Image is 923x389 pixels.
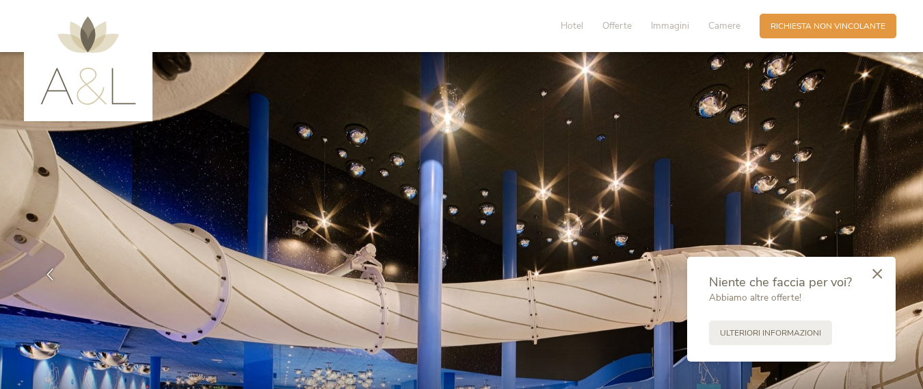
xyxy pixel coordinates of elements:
span: Offerte [602,19,632,32]
span: Abbiamo altre offerte! [709,291,801,304]
span: Niente che faccia per voi? [709,273,852,290]
span: Richiesta non vincolante [771,21,885,32]
img: AMONTI & LUNARIS Wellnessresort [40,16,136,105]
span: Ulteriori informazioni [720,327,821,339]
span: Hotel [561,19,583,32]
span: Camere [708,19,740,32]
a: Ulteriori informazioni [709,321,832,345]
span: Immagini [651,19,689,32]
